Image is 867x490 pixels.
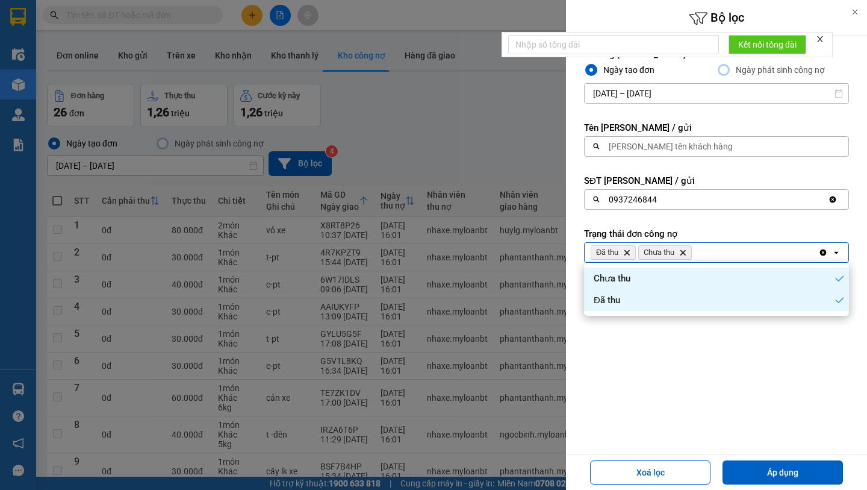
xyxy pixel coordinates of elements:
button: Áp dụng [722,460,843,485]
input: Selected 0937246844. [658,193,659,206]
span: Chưa thu [644,248,674,257]
span: Kết nối tổng đài [738,38,797,51]
svg: Delete [679,249,686,256]
label: SĐT [PERSON_NAME] / gửi [584,175,849,187]
svg: Clear value [828,195,837,204]
div: Ngày phát sinh công nợ [731,63,825,77]
ul: Menu [584,263,849,316]
label: Tên [PERSON_NAME] / gửi [584,122,849,134]
button: Xoá lọc [590,460,710,485]
button: Kết nối tổng đài [729,35,806,54]
div: 0937246844 [609,193,657,206]
div: [PERSON_NAME] tên khách hàng [609,140,733,152]
svg: Delete [623,249,630,256]
svg: open [831,248,841,257]
input: Select a date range. [585,84,848,103]
span: Đã thu [594,294,620,306]
span: Đã thu [596,248,618,257]
div: Ngày tạo đơn [598,63,654,77]
span: Chưa thu [594,272,630,284]
span: Chưa thu, close by backspace [638,245,692,260]
span: Đã thu, close by backspace [591,245,636,260]
svg: Clear all [818,248,828,257]
span: close [816,35,824,43]
label: Trạng thái đơn công nợ [584,228,849,240]
h6: Bộ lọc [566,9,867,28]
input: Nhập số tổng đài [508,35,719,54]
